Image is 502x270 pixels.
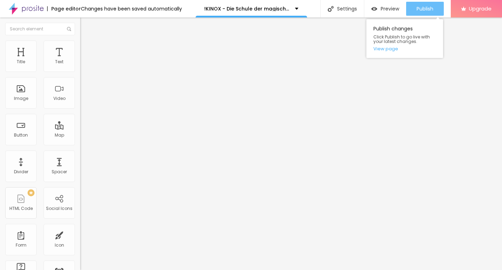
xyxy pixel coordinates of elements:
[47,6,81,11] div: Page editor
[204,6,290,11] p: !KINOX - Die Schule der magischen Tiere 4 Ganzer Film Deutsch Stream
[81,6,182,11] div: Changes have been saved automatically
[381,6,399,12] span: Preview
[17,59,25,64] div: Title
[371,6,377,12] img: view-1.svg
[366,19,443,58] div: Publish changes
[80,17,502,270] iframe: Editor
[328,6,334,12] img: Icone
[16,243,26,248] div: Form
[14,169,28,174] div: Divider
[52,169,67,174] div: Spacer
[364,2,406,16] button: Preview
[406,2,444,16] button: Publish
[9,206,33,211] div: HTML Code
[55,243,64,248] div: Icon
[417,6,433,12] span: Publish
[373,35,436,44] span: Click Publish to go live with your latest changes.
[55,133,64,138] div: Map
[46,206,73,211] div: Social Icons
[55,59,63,64] div: Text
[5,23,75,35] input: Search element
[14,96,28,101] div: Image
[14,133,28,138] div: Button
[53,96,66,101] div: Video
[373,46,436,51] a: View page
[469,6,492,12] span: Upgrade
[67,27,71,31] img: Icone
